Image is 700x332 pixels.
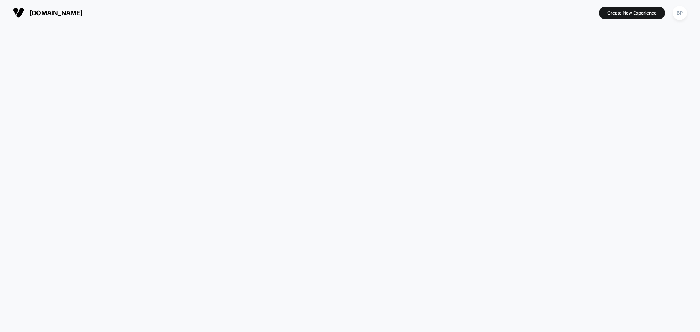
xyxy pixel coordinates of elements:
img: Visually logo [13,7,24,18]
button: [DOMAIN_NAME] [11,7,85,19]
button: BP [670,5,689,20]
button: Create New Experience [599,7,665,19]
div: BP [673,6,687,20]
span: [DOMAIN_NAME] [30,9,82,17]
